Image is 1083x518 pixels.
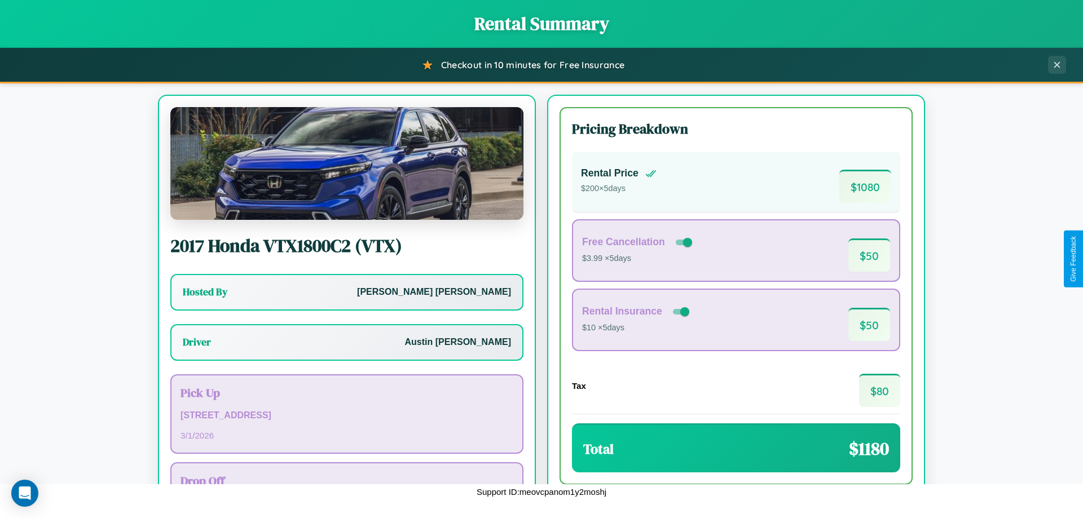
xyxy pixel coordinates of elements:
p: [PERSON_NAME] [PERSON_NAME] [357,284,511,300]
h3: Drop Off [180,472,513,489]
h2: 2017 Honda VTX1800C2 (VTX) [170,233,523,258]
h1: Rental Summary [11,11,1072,36]
p: Support ID: meovcpanom1y2moshj [477,484,606,499]
h3: Hosted By [183,285,227,299]
p: $10 × 5 days [582,321,692,335]
p: 3 / 1 / 2026 [180,428,513,443]
p: [STREET_ADDRESS] [180,408,513,424]
span: $ 1180 [849,436,889,461]
h3: Pick Up [180,384,513,401]
h4: Rental Insurance [582,306,662,317]
p: $3.99 × 5 days [582,251,694,266]
div: Open Intercom Messenger [11,480,38,507]
h4: Tax [572,381,586,391]
h4: Rental Price [581,167,639,179]
span: $ 1080 [839,170,891,203]
span: $ 50 [848,308,890,341]
h3: Total [583,440,614,458]
h3: Driver [183,335,211,349]
div: Give Feedback [1069,236,1077,282]
img: Honda VTX1800C2 (VTX) [170,107,523,220]
p: $ 200 × 5 days [581,181,657,196]
h3: Pricing Breakdown [572,119,900,138]
span: $ 80 [859,374,900,407]
span: Checkout in 10 minutes for Free Insurance [441,59,624,70]
h4: Free Cancellation [582,236,665,248]
span: $ 50 [848,238,890,272]
p: Austin [PERSON_NAME] [405,334,511,351]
